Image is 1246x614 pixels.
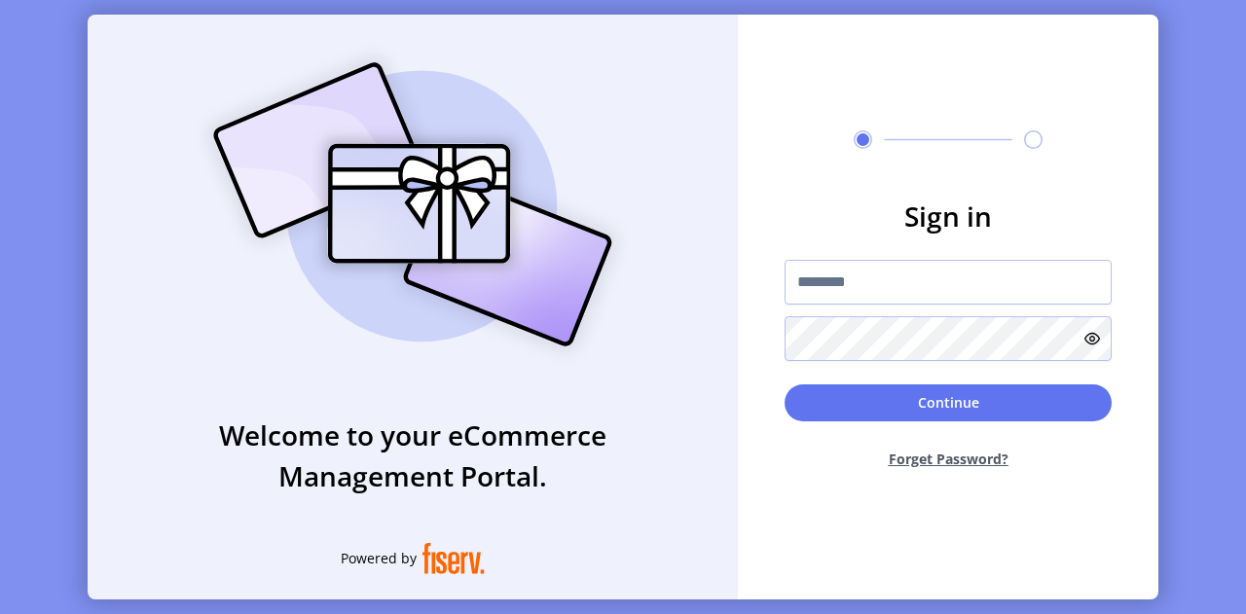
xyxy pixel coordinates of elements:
[785,433,1112,485] button: Forget Password?
[785,196,1112,236] h3: Sign in
[184,41,641,368] img: card_Illustration.svg
[785,384,1112,421] button: Continue
[341,548,417,568] span: Powered by
[88,415,738,496] h3: Welcome to your eCommerce Management Portal.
